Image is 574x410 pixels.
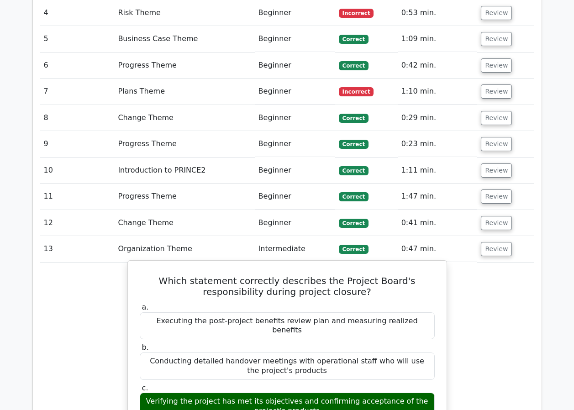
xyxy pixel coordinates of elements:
[339,245,369,254] span: Correct
[140,352,435,380] div: Conducting detailed handover meetings with operational staff who will use the project's products
[255,26,335,52] td: Beginner
[114,158,254,184] td: Introduction to PRINCE2
[255,105,335,131] td: Beginner
[398,105,478,131] td: 0:29 min.
[398,26,478,52] td: 1:09 min.
[398,53,478,79] td: 0:42 min.
[481,6,512,20] button: Review
[339,9,374,18] span: Incorrect
[142,303,149,311] span: a.
[255,210,335,236] td: Beginner
[481,163,512,178] button: Review
[40,236,115,262] td: 13
[255,131,335,157] td: Beginner
[140,312,435,340] div: Executing the post-project benefits review plan and measuring realized benefits
[339,219,369,228] span: Correct
[481,242,512,256] button: Review
[339,35,369,44] span: Correct
[114,131,254,157] td: Progress Theme
[481,32,512,46] button: Review
[114,26,254,52] td: Business Case Theme
[481,84,512,99] button: Review
[398,79,478,105] td: 1:10 min.
[339,114,369,123] span: Correct
[481,111,512,125] button: Review
[139,275,436,297] h5: Which statement correctly describes the Project Board's responsibility during project closure?
[40,158,115,184] td: 10
[339,61,369,70] span: Correct
[114,105,254,131] td: Change Theme
[339,140,369,149] span: Correct
[114,236,254,262] td: Organization Theme
[481,216,512,230] button: Review
[40,105,115,131] td: 8
[339,192,369,201] span: Correct
[255,184,335,210] td: Beginner
[398,158,478,184] td: 1:11 min.
[114,184,254,210] td: Progress Theme
[255,236,335,262] td: Intermediate
[40,184,115,210] td: 11
[481,189,512,204] button: Review
[40,79,115,105] td: 7
[481,58,512,73] button: Review
[398,131,478,157] td: 0:23 min.
[114,210,254,236] td: Change Theme
[40,53,115,79] td: 6
[398,236,478,262] td: 0:47 min.
[142,384,148,392] span: c.
[255,53,335,79] td: Beginner
[40,26,115,52] td: 5
[398,210,478,236] td: 0:41 min.
[114,53,254,79] td: Progress Theme
[142,343,149,352] span: b.
[255,79,335,105] td: Beginner
[339,166,369,175] span: Correct
[398,184,478,210] td: 1:47 min.
[481,137,512,151] button: Review
[114,79,254,105] td: Plans Theme
[40,131,115,157] td: 9
[255,158,335,184] td: Beginner
[339,87,374,96] span: Incorrect
[40,210,115,236] td: 12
